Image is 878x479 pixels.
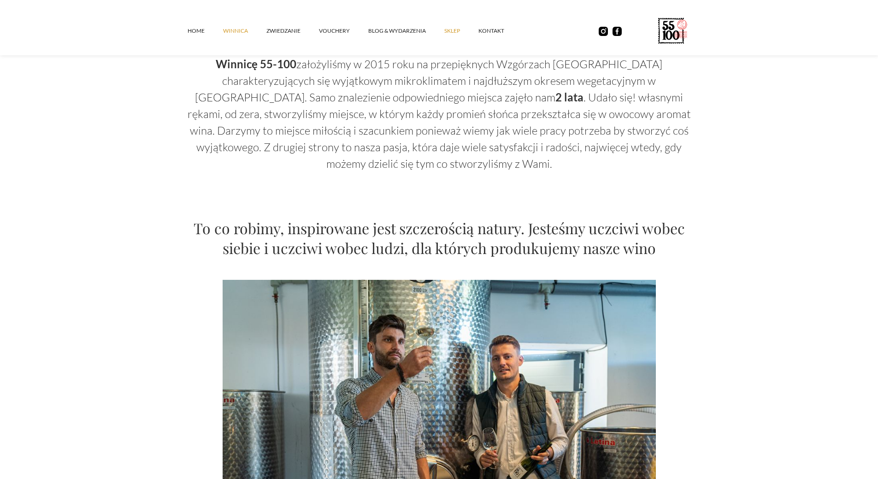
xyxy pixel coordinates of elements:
[188,56,691,172] p: założyliśmy w 2015 roku na przepięknych Wzgórzach [GEOGRAPHIC_DATA] charakteryzujących się wyjątk...
[216,57,296,71] strong: Winnicę 55-100
[319,17,368,45] a: vouchery
[266,17,319,45] a: ZWIEDZANIE
[368,17,444,45] a: Blog & Wydarzenia
[555,90,583,104] strong: 2 lata
[444,17,478,45] a: SKLEP
[478,17,523,45] a: kontakt
[188,218,691,258] h2: To co robimy, inspirowane jest szczerością natury. Jesteśmy uczciwi wobec siebie i uczciwi wobec ...
[188,17,223,45] a: Home
[223,17,266,45] a: winnica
